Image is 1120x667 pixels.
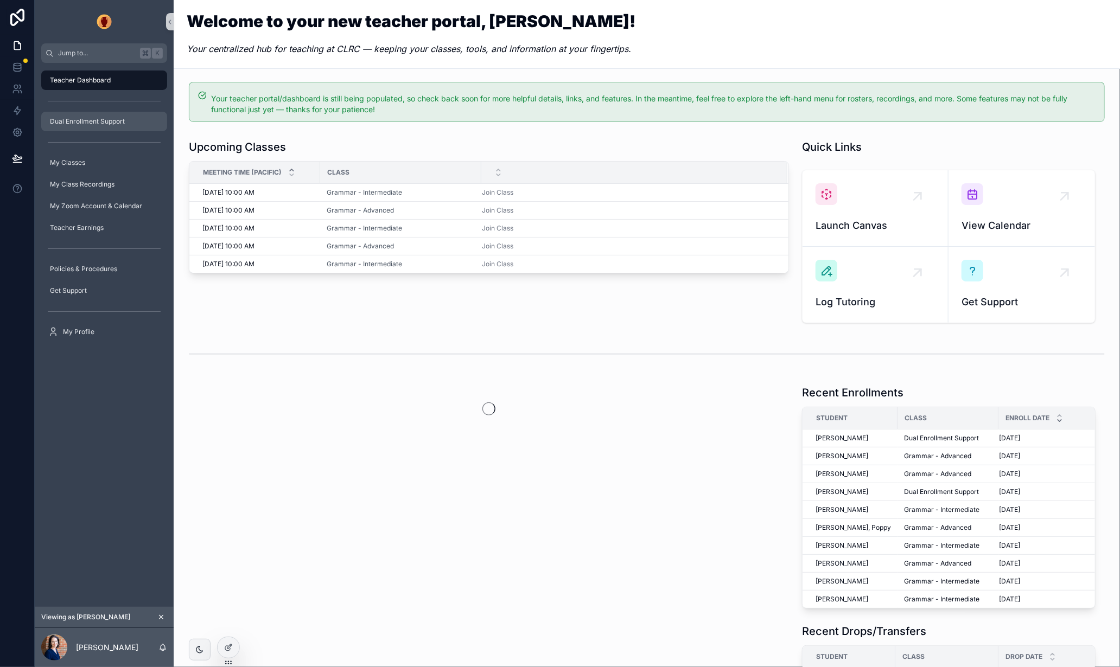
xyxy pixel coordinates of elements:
span: Grammar - Advanced [904,523,971,532]
span: Grammar - Intermediate [904,541,979,550]
a: [PERSON_NAME] [816,488,891,496]
span: Teacher Dashboard [50,76,111,85]
a: Grammar - Advanced [904,470,992,478]
div: Your teacher portal/dashboard is still being populated, so check back soon for more helpful detai... [211,93,1096,115]
a: Join Class [482,260,774,268]
div: scrollable content [35,63,174,356]
a: My Classes [41,153,167,172]
span: Grammar - Intermediate [904,595,979,604]
a: Join Class [482,206,513,214]
span: [PERSON_NAME] [816,505,868,514]
span: Viewing as [PERSON_NAME] [41,613,130,621]
span: My Classes [50,158,85,167]
span: Dual Enrollment Support [50,117,125,126]
a: Grammar - Advanced [327,242,394,251]
span: [PERSON_NAME] [816,541,868,550]
a: Grammar - Advanced [327,206,394,215]
a: [DATE] [999,577,1086,586]
span: [PERSON_NAME] [816,559,868,568]
a: [PERSON_NAME] [816,559,891,568]
a: Grammar - Advanced [904,523,992,532]
span: [DATE] [999,505,1020,514]
a: Grammar - Intermediate [904,595,992,604]
a: Teacher Earnings [41,218,167,238]
a: Join Class [482,224,774,233]
span: [PERSON_NAME] [816,595,868,604]
button: Jump to...K [41,43,167,63]
a: Get Support [949,247,1094,323]
a: [DATE] 10:00 AM [202,206,314,215]
a: Join Class [482,188,774,197]
span: [DATE] 10:00 AM [202,242,254,251]
span: Grammar - Advanced [904,559,971,568]
a: [DATE] [999,505,1086,514]
a: Dual Enrollment Support [41,112,167,131]
span: Get Support [962,294,1081,310]
span: Enroll Date [1006,414,1049,422]
a: [DATE] [999,452,1086,460]
a: [PERSON_NAME], Poppy [816,523,891,532]
a: [DATE] [999,470,1086,478]
a: Grammar - Advanced [327,206,475,215]
span: [DATE] [999,470,1020,478]
a: Grammar - Intermediate [904,541,992,550]
a: [PERSON_NAME] [816,470,891,478]
span: Launch Canvas [816,218,935,233]
a: [DATE] [999,559,1086,568]
a: Join Class [482,188,513,196]
img: App logo [96,13,113,30]
span: [PERSON_NAME] [816,577,868,586]
a: Launch Canvas [803,170,949,247]
h1: Recent Drops/Transfers [802,624,926,639]
a: Grammar - Intermediate [327,224,475,233]
a: Join Class [482,242,513,250]
span: Teacher Earnings [50,223,104,232]
span: Grammar - Intermediate [904,505,979,514]
span: My Zoom Account & Calendar [50,202,142,210]
span: [PERSON_NAME] [816,452,868,460]
a: Teacher Dashboard [41,70,167,90]
span: Grammar - Advanced [904,470,971,478]
span: [PERSON_NAME] [816,488,868,496]
span: [PERSON_NAME] [816,470,868,478]
span: Grammar - Intermediate [904,577,979,586]
span: [DATE] [999,559,1020,568]
a: My Profile [41,322,167,342]
span: Meeting Time (Pacific) [203,168,282,177]
a: [PERSON_NAME] [816,505,891,514]
a: Grammar - Intermediate [327,188,475,197]
span: Drop Date [1006,652,1042,661]
span: [DATE] [999,577,1020,586]
span: [DATE] 10:00 AM [202,206,254,215]
a: [PERSON_NAME] [816,595,891,604]
h1: Upcoming Classes [189,139,286,155]
a: [DATE] 10:00 AM [202,242,314,251]
a: Join Class [482,206,774,215]
a: [DATE] [999,541,1086,550]
a: Join Class [482,224,513,232]
a: Get Support [41,281,167,300]
a: Dual Enrollment Support [904,434,992,442]
a: My Zoom Account & Calendar [41,196,167,216]
a: [PERSON_NAME] [816,577,891,586]
a: Grammar - Intermediate [327,260,402,268]
a: [PERSON_NAME] [816,452,891,460]
span: [PERSON_NAME] [816,434,868,442]
span: [DATE] 10:00 AM [202,188,254,197]
a: Grammar - Intermediate [904,577,992,586]
h1: Welcome to your new teacher portal, [PERSON_NAME]! [187,13,635,29]
a: Grammar - Advanced [327,242,475,251]
span: K [153,49,162,57]
span: Get Support [50,286,87,295]
em: Your centralized hub for teaching at CLRC — keeping your classes, tools, and information at your ... [187,43,631,54]
span: [DATE] [999,452,1020,460]
a: Grammar - Intermediate [327,188,402,197]
span: My Profile [63,328,94,336]
a: My Class Recordings [41,175,167,194]
span: Grammar - Intermediate [327,224,402,233]
span: [DATE] [999,488,1020,496]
